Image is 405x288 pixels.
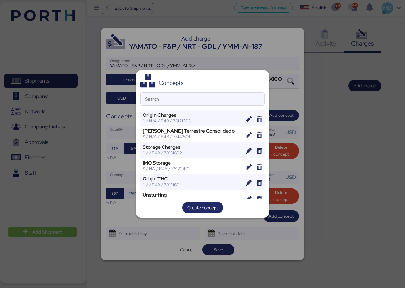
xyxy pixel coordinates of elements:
[143,198,241,203] div: $ / T/CBM / E48 / 78131802
[143,118,241,124] div: $ / N/A / E48 / 78121603
[143,166,241,172] div: $ / NA / E48 / 76122401
[141,93,264,105] input: Search
[143,176,241,182] div: Origin THC
[159,80,183,86] div: Concepts
[143,150,241,156] div: $ / / E48 / 78131802
[187,204,218,211] span: Create concept
[143,182,241,188] div: $ / / E48 / 78121601
[143,144,241,150] div: Storage Charges
[143,134,241,140] div: $ / N/A / E48 / 78141501
[182,202,223,213] button: Create concept
[143,112,241,118] div: Origin Charges
[143,128,241,134] div: [PERSON_NAME] Terrestre Consolidado
[143,160,241,166] div: IMO Storage
[143,192,241,198] div: Unstuffing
